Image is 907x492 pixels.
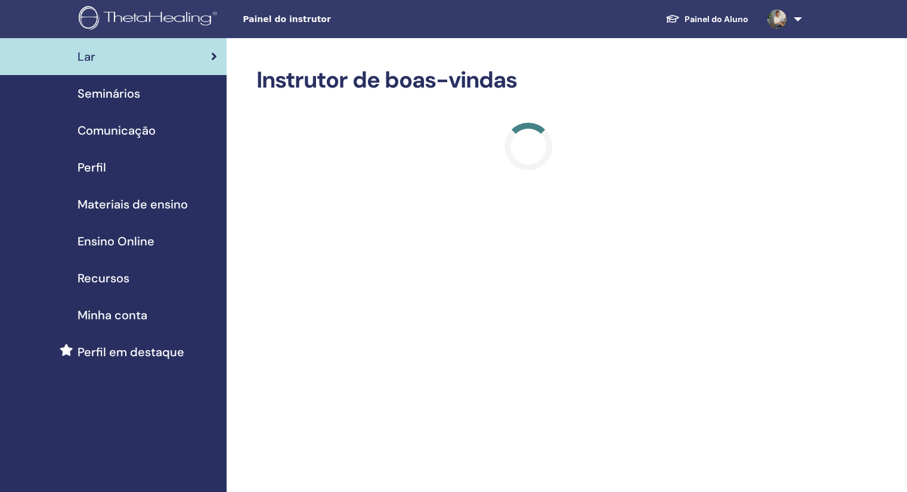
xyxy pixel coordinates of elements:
[78,269,129,287] span: Recursos
[78,232,154,250] span: Ensino Online
[78,158,106,176] span: Perfil
[256,67,800,94] h2: Instrutor de boas-vindas
[79,6,221,33] img: logo.png
[78,306,147,324] span: Minha conta
[78,85,140,102] span: Seminários
[665,14,680,24] img: graduation-cap-white.svg
[656,8,758,30] a: Painel do Aluno
[78,48,95,66] span: Lar
[78,122,156,139] span: Comunicação
[78,343,184,361] span: Perfil em destaque
[78,195,188,213] span: Materiais de ensino
[767,10,787,29] img: default.jpg
[243,13,422,26] span: Painel do instrutor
